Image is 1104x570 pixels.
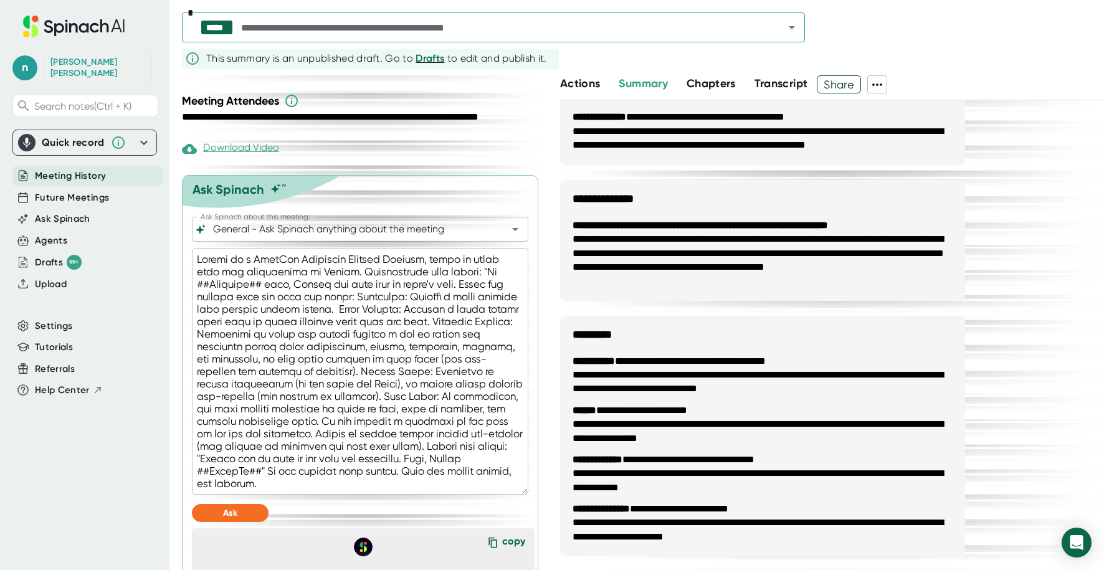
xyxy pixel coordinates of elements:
[687,75,736,92] button: Chapters
[783,19,801,36] button: Open
[223,508,237,518] span: Ask
[50,57,144,78] div: Nicole Kelly
[192,504,269,522] button: Ask
[35,383,103,397] button: Help Center
[502,535,525,552] div: copy
[754,77,808,90] span: Transcript
[507,221,524,238] button: Open
[42,136,105,149] div: Quick record
[35,212,90,226] button: Ask Spinach
[35,234,67,248] button: Agents
[35,383,90,397] span: Help Center
[35,319,73,333] button: Settings
[35,340,73,354] button: Tutorials
[35,169,106,183] button: Meeting History
[34,100,131,112] span: Search notes (Ctrl + K)
[687,77,736,90] span: Chapters
[817,75,861,93] button: Share
[619,75,667,92] button: Summary
[619,77,667,90] span: Summary
[560,77,600,90] span: Actions
[211,221,488,238] input: What can we do to help?
[35,191,109,205] button: Future Meetings
[182,93,545,108] div: Meeting Attendees
[35,255,82,270] button: Drafts 99+
[1062,528,1092,558] div: Open Intercom Messenger
[192,248,528,495] textarea: Loremi do s AmetCon Adipiscin Elitsed Doeiusm, tempo in utlab etdo mag aliquaenima mi Veniam. Qui...
[193,182,264,197] div: Ask Spinach
[560,75,600,92] button: Actions
[12,55,37,80] span: n
[817,74,860,95] span: Share
[35,255,82,270] div: Drafts
[18,130,151,155] div: Quick record
[35,277,67,292] button: Upload
[206,51,547,66] div: This summary is an unpublished draft. Go to to edit and publish it.
[67,255,82,270] div: 99+
[416,51,444,66] button: Drafts
[35,362,75,376] button: Referrals
[182,141,279,156] div: Download Video
[416,52,444,64] span: Drafts
[754,75,808,92] button: Transcript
